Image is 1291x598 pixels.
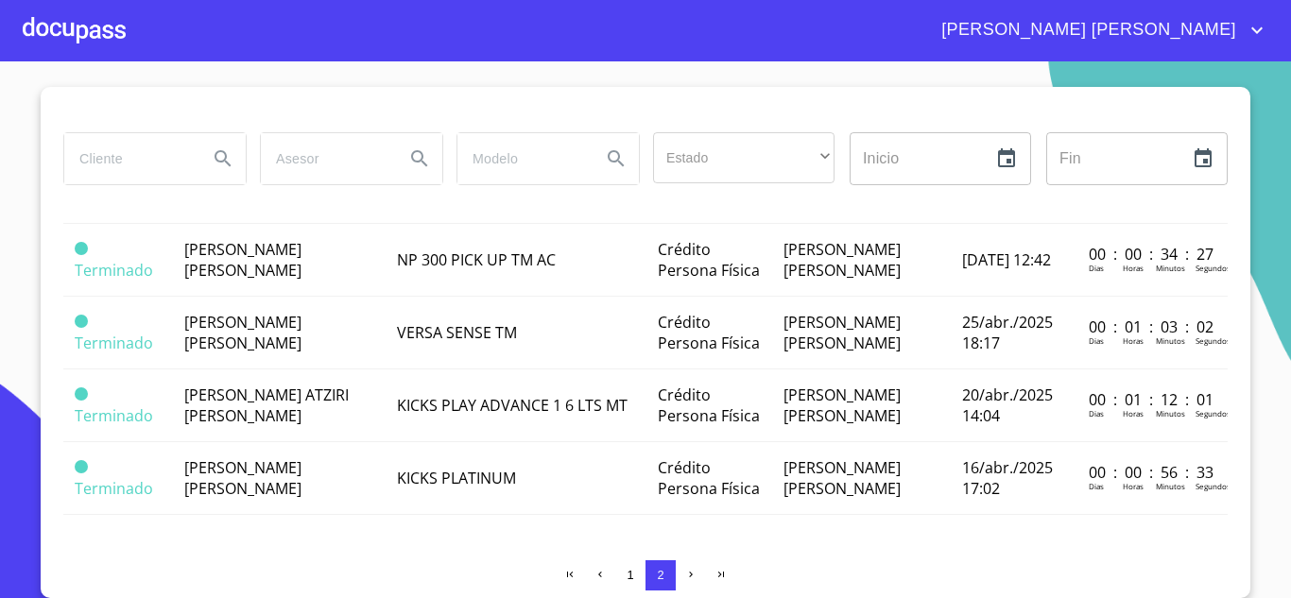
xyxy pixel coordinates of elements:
[645,560,676,590] button: 2
[783,384,901,426] span: [PERSON_NAME] [PERSON_NAME]
[75,405,153,426] span: Terminado
[1196,481,1231,491] p: Segundos
[75,478,153,499] span: Terminado
[184,239,301,281] span: [PERSON_NAME] [PERSON_NAME]
[783,457,901,499] span: [PERSON_NAME] [PERSON_NAME]
[75,242,88,255] span: Terminado
[962,457,1053,499] span: 16/abr./2025 17:02
[397,136,442,181] button: Search
[1123,408,1144,419] p: Horas
[927,15,1268,45] button: account of current user
[962,249,1051,270] span: [DATE] 12:42
[397,468,516,488] span: KICKS PLATINUM
[657,568,663,582] span: 2
[594,136,639,181] button: Search
[962,384,1053,426] span: 20/abr./2025 14:04
[75,333,153,353] span: Terminado
[457,133,586,184] input: search
[658,312,760,353] span: Crédito Persona Física
[627,568,633,582] span: 1
[1196,408,1231,419] p: Segundos
[75,260,153,281] span: Terminado
[1089,244,1216,265] p: 00 : 00 : 34 : 27
[783,239,901,281] span: [PERSON_NAME] [PERSON_NAME]
[1089,263,1104,273] p: Dias
[184,457,301,499] span: [PERSON_NAME] [PERSON_NAME]
[1156,335,1185,346] p: Minutos
[1123,263,1144,273] p: Horas
[1196,335,1231,346] p: Segundos
[1196,263,1231,273] p: Segundos
[1156,408,1185,419] p: Minutos
[397,249,556,270] span: NP 300 PICK UP TM AC
[658,457,760,499] span: Crédito Persona Física
[1089,408,1104,419] p: Dias
[64,133,193,184] input: search
[75,315,88,328] span: Terminado
[927,15,1246,45] span: [PERSON_NAME] [PERSON_NAME]
[658,384,760,426] span: Crédito Persona Física
[1089,462,1216,483] p: 00 : 00 : 56 : 33
[962,312,1053,353] span: 25/abr./2025 18:17
[261,133,389,184] input: search
[658,239,760,281] span: Crédito Persona Física
[615,560,645,590] button: 1
[1123,481,1144,491] p: Horas
[1123,335,1144,346] p: Horas
[1089,316,1216,337] p: 00 : 01 : 03 : 02
[653,132,835,183] div: ​
[1156,263,1185,273] p: Minutos
[1156,481,1185,491] p: Minutos
[1089,389,1216,410] p: 00 : 01 : 12 : 01
[397,322,517,343] span: VERSA SENSE TM
[75,460,88,473] span: Terminado
[1089,335,1104,346] p: Dias
[1089,481,1104,491] p: Dias
[184,312,301,353] span: [PERSON_NAME] [PERSON_NAME]
[75,387,88,401] span: Terminado
[783,312,901,353] span: [PERSON_NAME] [PERSON_NAME]
[184,384,349,426] span: [PERSON_NAME] ATZIRI [PERSON_NAME]
[397,395,628,416] span: KICKS PLAY ADVANCE 1 6 LTS MT
[200,136,246,181] button: Search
